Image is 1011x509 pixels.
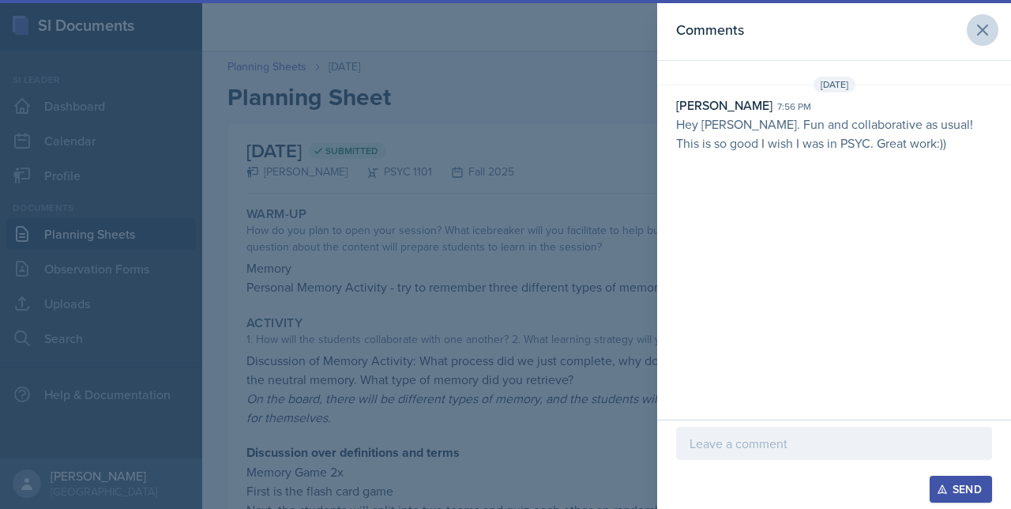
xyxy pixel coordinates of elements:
[676,19,744,41] h2: Comments
[814,77,855,92] span: [DATE]
[676,115,992,153] p: Hey [PERSON_NAME]. Fun and collaborative as usual! This is so good I wish I was in PSYC. Great wo...
[777,100,811,114] div: 7:56 pm
[930,476,992,503] button: Send
[676,96,772,115] div: [PERSON_NAME]
[940,483,982,496] div: Send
